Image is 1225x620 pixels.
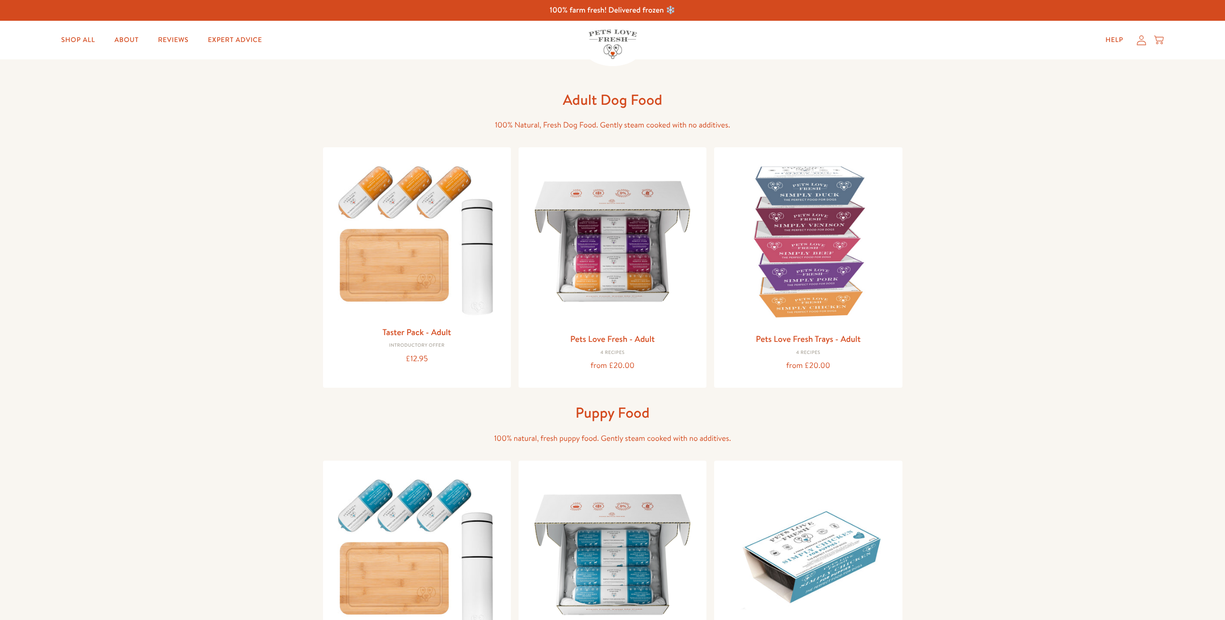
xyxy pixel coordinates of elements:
[722,350,894,356] div: 4 Recipes
[526,350,699,356] div: 4 Recipes
[107,30,146,50] a: About
[494,433,731,444] span: 100% natural, fresh puppy food. Gently steam cooked with no additives.
[331,155,503,321] img: Taster Pack - Adult
[1098,30,1131,50] a: Help
[756,333,860,345] a: Pets Love Fresh Trays - Adult
[382,326,451,338] a: Taster Pack - Adult
[458,90,767,109] h1: Adult Dog Food
[150,30,196,50] a: Reviews
[495,120,730,130] span: 100% Natural, Fresh Dog Food. Gently steam cooked with no additives.
[526,155,699,327] img: Pets Love Fresh - Adult
[200,30,270,50] a: Expert Advice
[458,403,767,422] h1: Puppy Food
[589,29,637,59] img: Pets Love Fresh
[722,155,894,327] img: Pets Love Fresh Trays - Adult
[331,352,503,366] div: £12.95
[570,333,655,345] a: Pets Love Fresh - Adult
[54,30,103,50] a: Shop All
[722,359,894,372] div: from £20.00
[331,343,503,349] div: Introductory Offer
[526,359,699,372] div: from £20.00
